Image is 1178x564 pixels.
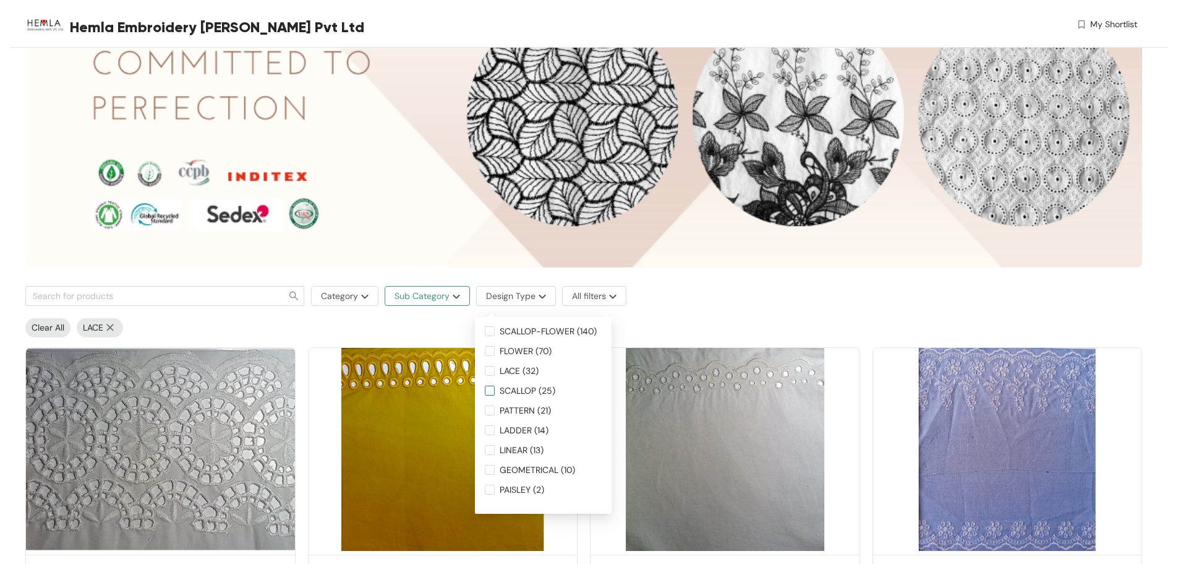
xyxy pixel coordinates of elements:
[495,483,549,497] span: PAISLEY (2)
[70,16,364,38] span: Hemla Embroidery [PERSON_NAME] Pvt Ltd
[450,294,460,299] img: more-options
[321,289,358,303] span: Category
[1090,18,1137,31] span: My Shortlist
[495,404,556,417] span: PATTERN (21)
[495,324,602,338] span: SCALLOP-FLOWER (140)
[495,344,557,358] span: FLOWER (70)
[358,294,369,299] img: more-options
[25,5,66,45] img: Buyer Portal
[486,289,536,303] span: Design Type
[395,289,450,303] span: Sub Category
[284,291,304,301] span: search
[103,324,117,331] img: more-options
[83,321,103,334] span: LACE
[572,289,606,303] span: All filters
[562,286,626,306] button: All filtersmore-options
[32,321,64,334] span: Clear All
[311,286,378,306] button: Categorymore-options
[1076,18,1087,31] img: wishlist
[606,294,617,299] img: more-options
[495,463,580,477] span: GEOMETRICAL (10)
[495,423,553,437] span: LADDER (14)
[536,294,546,299] img: more-options
[873,347,1143,552] img: 430b2a26-ed1c-413c-aa6d-0b2dd5babb30
[476,286,556,306] button: Design Typemore-options
[385,286,470,306] button: Sub Categorymore-options
[25,347,296,552] img: fb152874-c2ec-4666-8cef-8cea4fb2b88b
[284,286,304,306] button: search
[495,364,544,378] span: LACE (32)
[495,384,560,397] span: SCALLOP (25)
[33,289,268,303] input: Search for products
[590,347,860,552] img: 28d1fe17-9bcb-4a5d-99b0-201c595cf8b1
[308,347,578,552] img: 21f9a906-17cd-4bc9-9b4c-3a6196a181f2
[495,443,548,457] span: LINEAR (13)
